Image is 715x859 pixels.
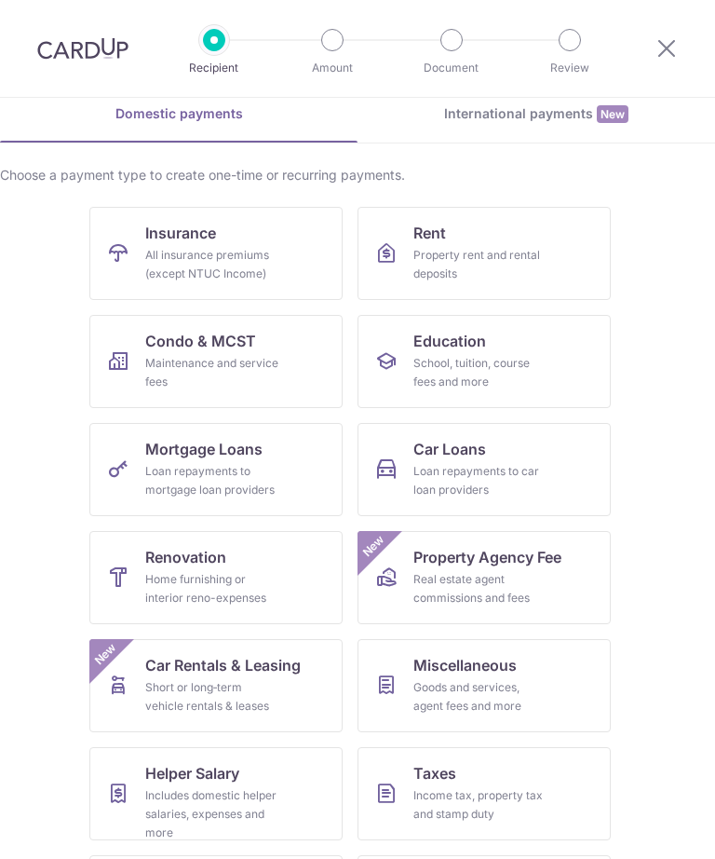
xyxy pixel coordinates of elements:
div: School, tuition, course fees and more [413,354,547,391]
span: Renovation [145,546,226,568]
span: Condo & MCST [145,330,256,352]
span: New [597,105,628,123]
div: Property rent and rental deposits [413,246,547,283]
a: Condo & MCSTMaintenance and service fees [89,315,343,408]
a: InsuranceAll insurance premiums (except NTUC Income) [89,207,343,300]
div: All insurance premiums (except NTUC Income) [145,246,279,283]
span: Taxes [413,762,456,784]
span: Car Loans [413,438,486,460]
div: Loan repayments to car loan providers [413,462,547,499]
span: Miscellaneous [413,654,517,676]
a: Property Agency FeeReal estate agent commissions and feesNew [357,531,611,624]
a: Mortgage LoansLoan repayments to mortgage loan providers [89,423,343,516]
a: RenovationHome furnishing or interior reno-expenses [89,531,343,624]
div: International payments [357,104,715,124]
span: Rent [413,222,446,244]
div: Goods and services, agent fees and more [413,678,547,716]
div: Maintenance and service fees [145,354,279,391]
a: MiscellaneousGoods and services, agent fees and more [357,639,611,732]
p: Recipient [162,59,266,77]
span: New [358,531,389,562]
span: Property Agency Fee [413,546,561,568]
span: Car Rentals & Leasing [145,654,301,676]
a: Car LoansLoan repayments to car loan providers [357,423,611,516]
div: Real estate agent commissions and fees [413,570,547,607]
a: RentProperty rent and rental deposits [357,207,611,300]
span: New [90,639,121,670]
p: Review [518,59,622,77]
span: Helper Salary [145,762,239,784]
span: Education [413,330,486,352]
div: Includes domestic helper salaries, expenses and more [145,786,279,842]
span: Mortgage Loans [145,438,263,460]
a: TaxesIncome tax, property tax and stamp duty [357,747,611,840]
a: Helper SalaryIncludes domestic helper salaries, expenses and more [89,747,343,840]
img: CardUp [37,37,128,60]
div: Income tax, property tax and stamp duty [413,786,547,824]
span: Insurance [145,222,216,244]
a: Car Rentals & LeasingShort or long‑term vehicle rentals & leasesNew [89,639,343,732]
div: Loan repayments to mortgage loan providers [145,462,279,499]
p: Document [399,59,504,77]
a: EducationSchool, tuition, course fees and more [357,315,611,408]
p: Amount [280,59,384,77]
div: Short or long‑term vehicle rentals & leases [145,678,279,716]
div: Home furnishing or interior reno-expenses [145,570,279,607]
